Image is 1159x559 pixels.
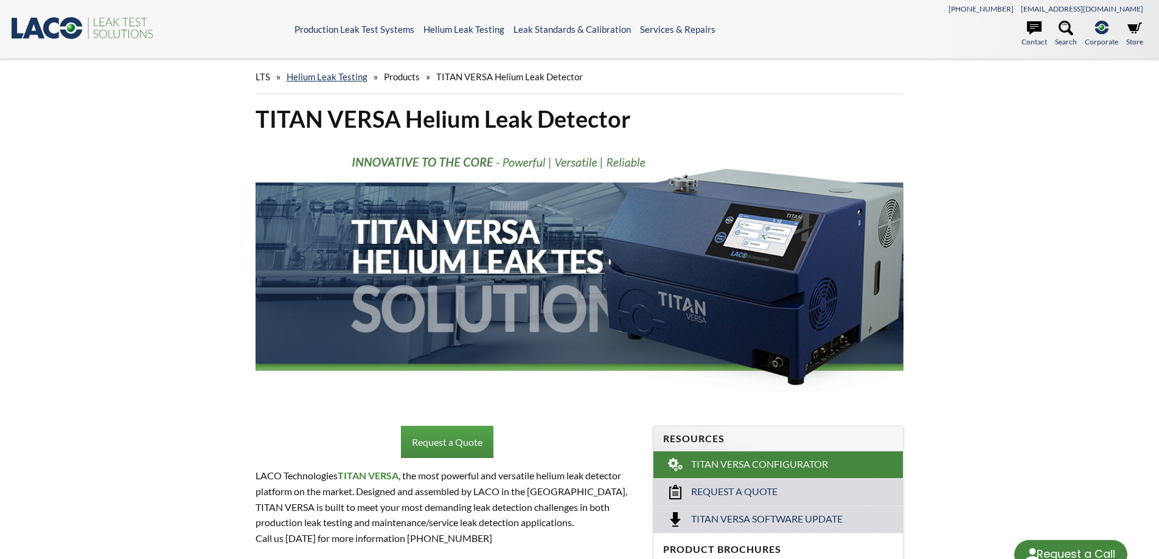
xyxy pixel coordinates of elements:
[338,470,399,481] strong: TITAN VERSA
[691,458,828,471] span: TITAN VERSA Configurator
[663,432,893,445] h4: Resources
[653,505,903,533] a: Titan Versa Software Update
[653,478,903,505] a: Request a Quote
[640,24,715,35] a: Services & Repairs
[691,513,843,526] span: Titan Versa Software Update
[256,60,904,94] div: » » »
[294,24,414,35] a: Production Leak Test Systems
[256,71,270,82] span: LTS
[423,24,504,35] a: Helium Leak Testing
[256,144,904,403] img: TITAN VERSA Helium Leak Test Solutions header
[256,468,639,546] p: LACO Technologies , the most powerful and versatile helium leak detector platform on the market. ...
[948,4,1014,13] a: [PHONE_NUMBER]
[663,543,893,556] h4: Product Brochures
[401,426,493,459] a: Request a Quote
[513,24,631,35] a: Leak Standards & Calibration
[1126,21,1143,47] a: Store
[1022,21,1047,47] a: Contact
[1021,4,1143,13] a: [EMAIL_ADDRESS][DOMAIN_NAME]
[256,104,904,134] h1: TITAN VERSA Helium Leak Detector
[1085,36,1118,47] span: Corporate
[653,451,903,478] a: TITAN VERSA Configurator
[691,485,778,498] span: Request a Quote
[436,71,583,82] span: TITAN VERSA Helium Leak Detector
[384,71,420,82] span: Products
[1055,21,1077,47] a: Search
[287,71,367,82] a: Helium Leak Testing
